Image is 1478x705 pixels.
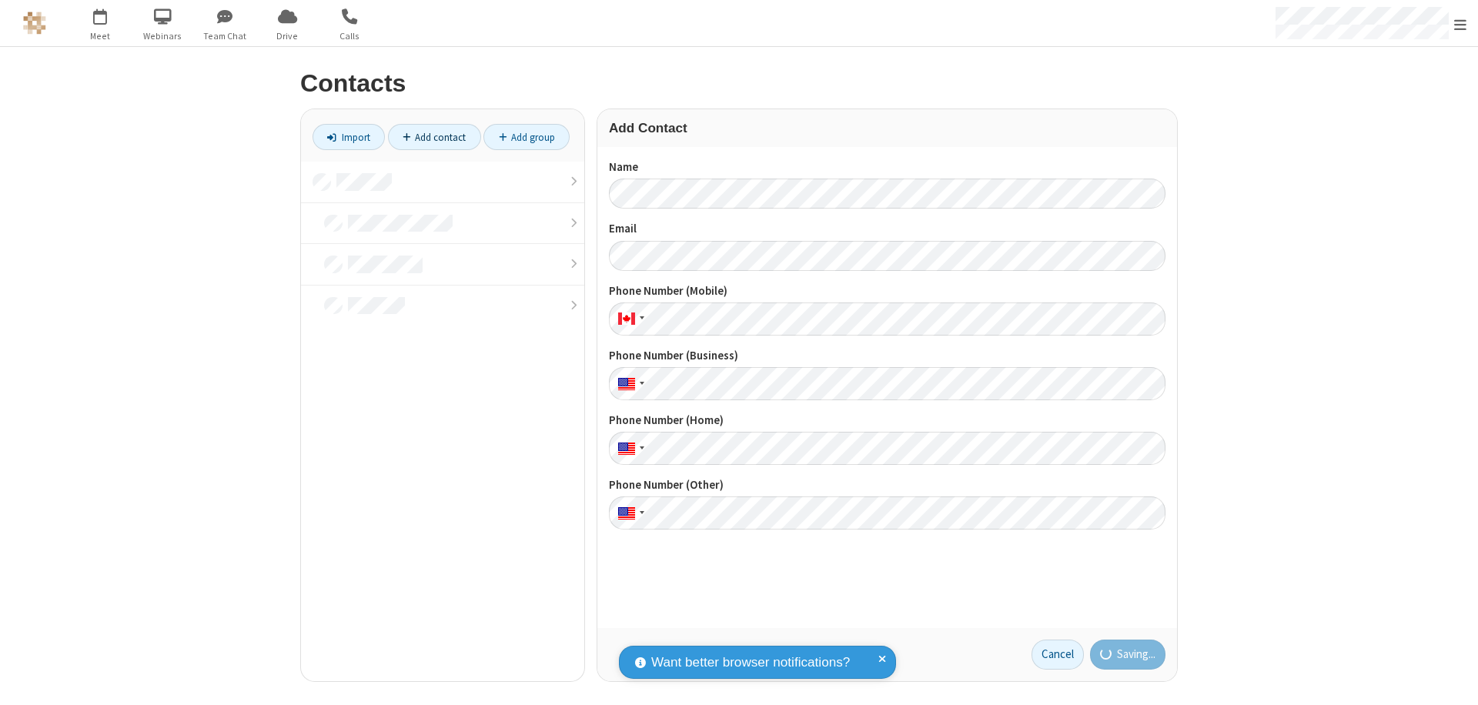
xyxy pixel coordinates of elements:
[609,476,1165,494] label: Phone Number (Other)
[196,29,254,43] span: Team Chat
[609,121,1165,135] h3: Add Contact
[609,347,1165,365] label: Phone Number (Business)
[609,282,1165,300] label: Phone Number (Mobile)
[1090,640,1166,670] button: Saving...
[1117,646,1155,663] span: Saving...
[651,653,850,673] span: Want better browser notifications?
[1032,640,1084,670] a: Cancel
[609,432,649,465] div: United States: + 1
[134,29,192,43] span: Webinars
[313,124,385,150] a: Import
[609,367,649,400] div: United States: + 1
[23,12,46,35] img: QA Selenium DO NOT DELETE OR CHANGE
[72,29,129,43] span: Meet
[609,159,1165,176] label: Name
[300,70,1178,97] h2: Contacts
[483,124,570,150] a: Add group
[609,220,1165,238] label: Email
[388,124,481,150] a: Add contact
[609,412,1165,429] label: Phone Number (Home)
[609,302,649,336] div: Canada: + 1
[259,29,316,43] span: Drive
[609,496,649,530] div: United States: + 1
[321,29,379,43] span: Calls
